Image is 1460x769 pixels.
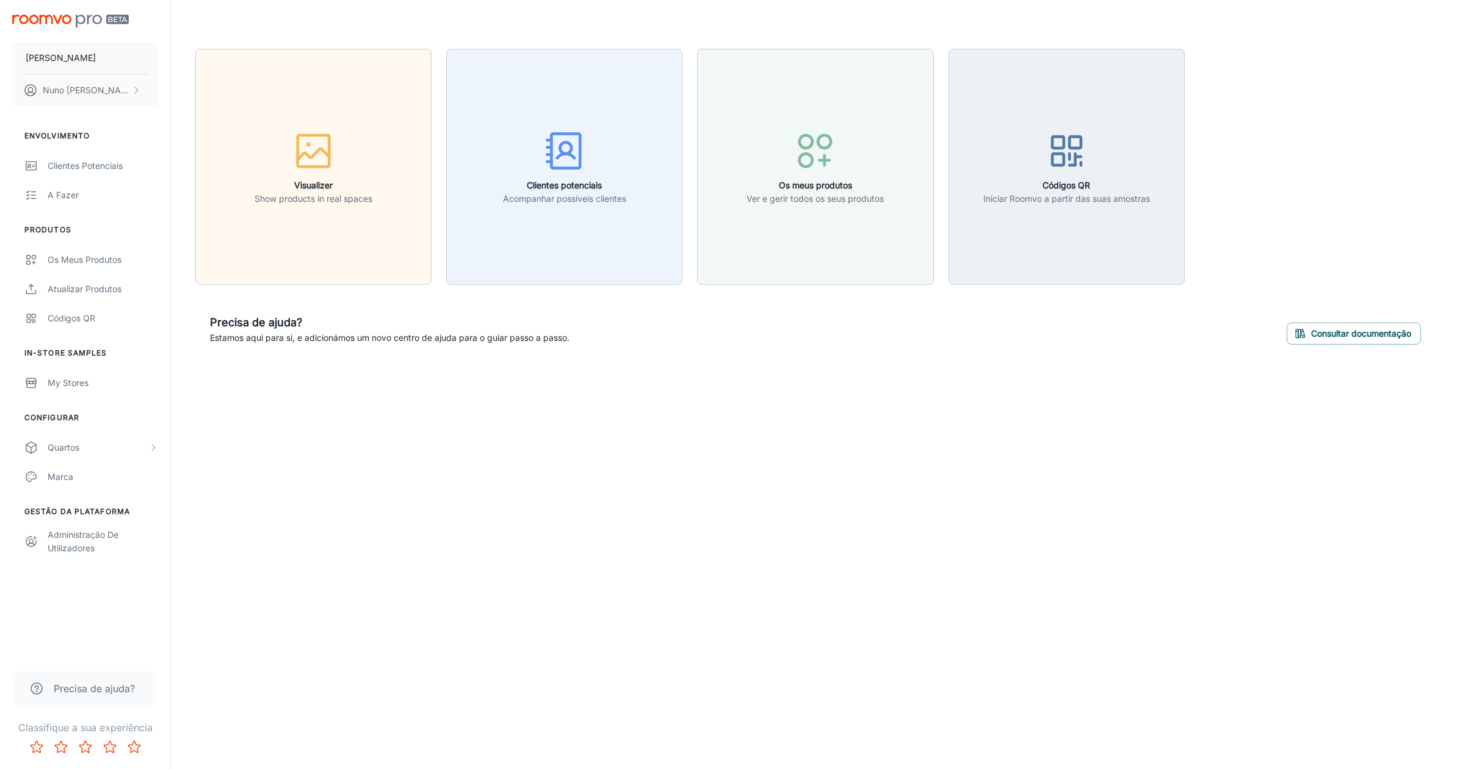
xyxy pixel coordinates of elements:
[48,253,158,266] div: Os meus produtos
[48,188,158,202] div: A fazer
[210,331,569,345] p: Estamos aqui para si, e adicionámos um novo centro de ajuda para o guiar passo a passo.
[210,314,569,331] h6: Precisa de ajuda?
[503,192,626,206] p: Acompanhar possíveis clientes
[1287,327,1421,339] a: Consultar documentação
[446,160,682,172] a: Clientes potenciaisAcompanhar possíveis clientes
[12,42,158,74] button: [PERSON_NAME]
[949,160,1185,172] a: Códigos QRIniciar Roomvo a partir das suas amostras
[48,312,158,325] div: Códigos QR
[746,179,884,192] h6: Os meus produtos
[12,15,129,27] img: Roomvo PRO Beta
[746,192,884,206] p: Ver e gerir todos os seus produtos
[255,192,372,206] p: Show products in real spaces
[446,49,682,285] button: Clientes potenciaisAcompanhar possíveis clientes
[255,179,372,192] h6: Visualizer
[697,160,933,172] a: Os meus produtosVer e gerir todos os seus produtos
[983,179,1150,192] h6: Códigos QR
[983,192,1150,206] p: Iniciar Roomvo a partir das suas amostras
[26,51,96,65] p: [PERSON_NAME]
[48,159,158,173] div: Clientes potenciais
[949,49,1185,285] button: Códigos QRIniciar Roomvo a partir das suas amostras
[1287,323,1421,345] button: Consultar documentação
[503,179,626,192] h6: Clientes potenciais
[195,49,432,285] button: VisualizerShow products in real spaces
[12,74,158,106] button: Nuno [PERSON_NAME]
[43,84,129,97] p: Nuno [PERSON_NAME]
[48,282,158,296] div: Atualizar Produtos
[48,376,158,390] div: My Stores
[697,49,933,285] button: Os meus produtosVer e gerir todos os seus produtos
